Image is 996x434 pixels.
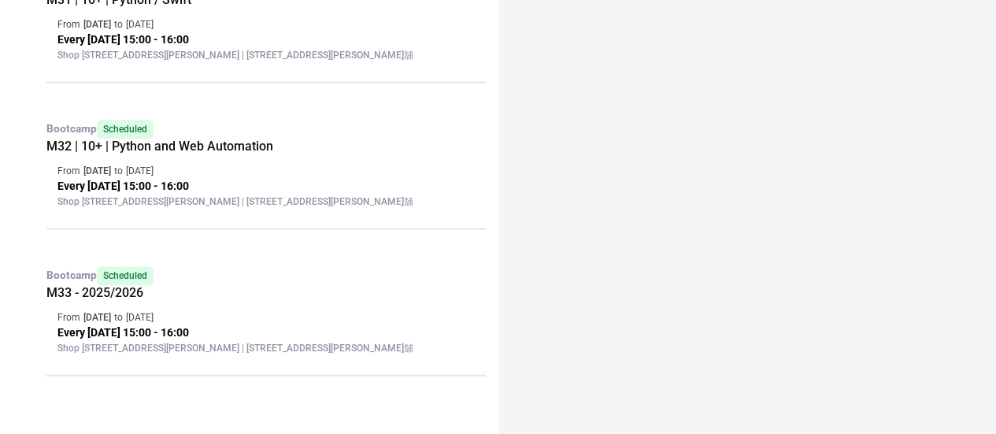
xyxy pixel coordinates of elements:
p: From [57,17,80,32]
span: Scheduled [97,120,154,139]
p: Bootcamp [46,266,486,285]
p: to [114,17,123,32]
p: Every [DATE] 15:00 - 16:00 [57,325,475,341]
p: [DATE] [83,17,111,32]
p: Bootcamp [46,120,486,139]
p: [DATE] [83,310,111,325]
p: Shop [STREET_ADDRESS][PERSON_NAME] | [STREET_ADDRESS][PERSON_NAME]舖 [57,48,475,62]
p: Every [DATE] 15:00 - 16:00 [57,178,475,195]
p: [DATE] [126,310,154,325]
p: From [57,310,80,325]
p: From [57,164,80,178]
h5: M33 - 2025/2026 [46,285,486,301]
p: [DATE] [83,164,111,178]
p: [DATE] [126,164,154,178]
p: Every [DATE] 15:00 - 16:00 [57,32,475,48]
span: Scheduled [97,266,154,285]
p: Shop [STREET_ADDRESS][PERSON_NAME] | [STREET_ADDRESS][PERSON_NAME]舖 [57,195,475,209]
p: Shop [STREET_ADDRESS][PERSON_NAME] | [STREET_ADDRESS][PERSON_NAME]舖 [57,341,475,355]
p: to [114,310,123,325]
p: [DATE] [126,17,154,32]
p: to [114,164,123,178]
h5: M32 | 10+ | Python and Web Automation [46,139,486,154]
